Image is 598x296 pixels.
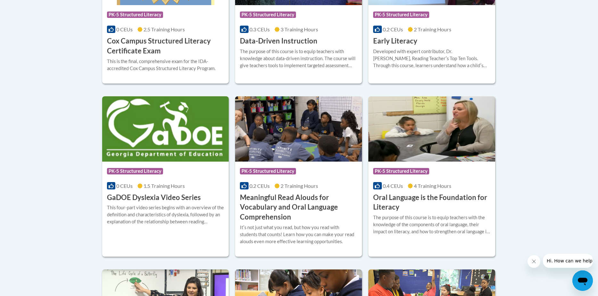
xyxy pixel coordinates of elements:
[373,193,490,212] h3: Oral Language is the Foundation for Literacy
[250,26,270,32] span: 0.3 CEUs
[373,48,490,69] div: Developed with expert contributor, Dr. [PERSON_NAME], Reading Teacherʹs Top Ten Tools. Through th...
[373,214,490,235] div: The purpose of this course is to equip teachers with the knowledge of the components of oral lang...
[281,26,318,32] span: 3 Training Hours
[4,4,52,10] span: Hi. How can we help?
[240,12,296,18] span: PK-5 Structured Literacy
[107,168,163,174] span: PK-5 Structured Literacy
[368,96,495,257] a: Course LogoPK-5 Structured Literacy0.4 CEUs4 Training Hours Oral Language is the Foundation for L...
[107,204,224,225] div: This four-part video series begins with an overview of the definition and characteristics of dysl...
[414,183,451,189] span: 4 Training Hours
[107,36,224,56] h3: Cox Campus Structured Literacy Certificate Exam
[250,183,270,189] span: 0.2 CEUs
[116,183,133,189] span: 0 CEUs
[543,254,593,268] iframe: Message from company
[235,96,362,257] a: Course LogoPK-5 Structured Literacy0.2 CEUs2 Training Hours Meaningful Read Alouds for Vocabulary...
[240,168,296,174] span: PK-5 Structured Literacy
[107,58,224,72] div: This is the final, comprehensive exam for the IDA-accredited Cox Campus Structured Literacy Program.
[240,36,317,46] h3: Data-Driven Instruction
[102,96,229,257] a: Course LogoPK-5 Structured Literacy0 CEUs1.5 Training Hours GaDOE Dyslexia Video SeriesThis four-...
[240,48,357,69] div: The purpose of this course is to equip teachers with knowledge about data-driven instruction. The...
[107,12,163,18] span: PK-5 Structured Literacy
[143,183,185,189] span: 1.5 Training Hours
[143,26,185,32] span: 2.5 Training Hours
[116,26,133,32] span: 0 CEUs
[528,255,540,268] iframe: Close message
[414,26,451,32] span: 2 Training Hours
[373,36,417,46] h3: Early Literacy
[240,224,357,245] div: Itʹs not just what you read, but how you read with students that counts! Learn how you can make y...
[235,96,362,162] img: Course Logo
[572,270,593,291] iframe: Button to launch messaging window
[373,168,429,174] span: PK-5 Structured Literacy
[107,193,201,203] h3: GaDOE Dyslexia Video Series
[368,96,495,162] img: Course Logo
[383,26,403,32] span: 0.2 CEUs
[240,193,357,222] h3: Meaningful Read Alouds for Vocabulary and Oral Language Comprehension
[373,12,429,18] span: PK-5 Structured Literacy
[102,96,229,162] img: Course Logo
[383,183,403,189] span: 0.4 CEUs
[281,183,318,189] span: 2 Training Hours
